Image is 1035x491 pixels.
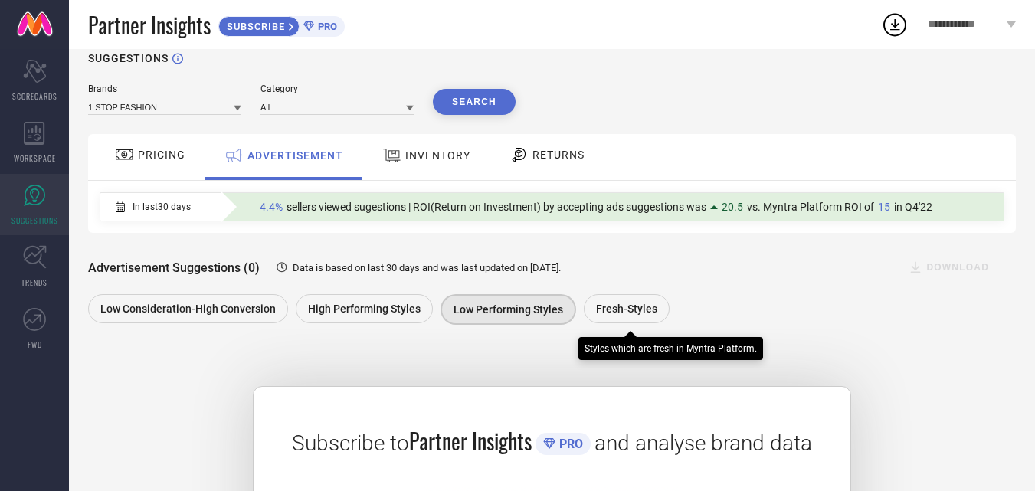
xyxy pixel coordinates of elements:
span: In last 30 days [133,201,191,212]
span: High Performing Styles [308,303,421,315]
span: SUBSCRIBE [219,21,289,32]
span: Partner Insights [409,425,532,457]
span: RETURNS [532,149,585,161]
span: Advertisement Suggestions (0) [88,260,260,275]
span: Low Performing Styles [454,303,563,316]
span: 15 [878,201,890,213]
span: ADVERTISEMENT [247,149,343,162]
div: Brands [88,83,241,94]
span: Low Consideration-High Conversion [100,303,276,315]
a: SUBSCRIBEPRO [218,12,345,37]
span: and analyse brand data [594,430,812,456]
div: Styles which are fresh in Myntra Platform. [585,343,757,354]
span: in Q4'22 [894,201,932,213]
div: Percentage of sellers who have viewed suggestions for the current Insight Type [252,197,940,217]
span: INVENTORY [405,149,470,162]
div: Category [260,83,414,94]
span: FWD [28,339,42,350]
span: PRO [314,21,337,32]
span: Data is based on last 30 days and was last updated on [DATE] . [293,262,561,273]
span: vs. Myntra Platform ROI of [747,201,874,213]
button: Search [433,89,516,115]
span: Fresh-Styles [596,303,657,315]
span: Subscribe to [292,430,409,456]
span: sellers viewed sugestions | ROI(Return on Investment) by accepting ads suggestions was [287,201,706,213]
span: SUGGESTIONS [11,214,58,226]
span: Partner Insights [88,9,211,41]
span: PRICING [138,149,185,161]
span: TRENDS [21,277,47,288]
h1: SUGGESTIONS [88,52,169,64]
span: WORKSPACE [14,152,56,164]
span: SCORECARDS [12,90,57,102]
div: Open download list [881,11,909,38]
span: 4.4% [260,201,283,213]
span: PRO [555,437,583,451]
span: 20.5 [722,201,743,213]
